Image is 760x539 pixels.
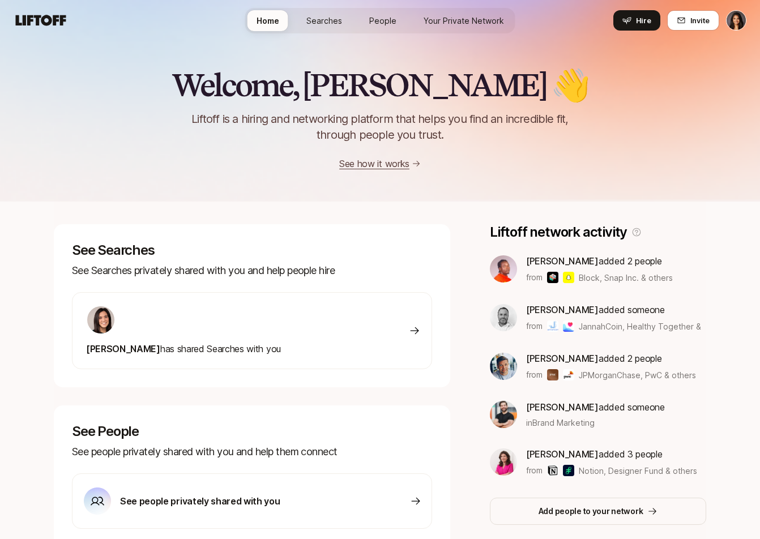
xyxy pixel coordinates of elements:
[72,242,432,258] p: See Searches
[667,10,719,31] button: Invite
[424,15,504,27] span: Your Private Network
[547,369,558,380] img: JPMorganChase
[547,465,558,476] img: Notion
[526,448,599,460] span: [PERSON_NAME]
[526,254,673,268] p: added 2 people
[563,320,574,332] img: Healthy Together
[490,498,706,525] button: Add people to your network
[579,272,673,284] span: Block, Snap Inc. & others
[727,11,746,30] img: Ashvini Rao
[177,111,583,143] p: Liftoff is a hiring and networking platform that helps you find an incredible fit, through people...
[172,68,589,102] h2: Welcome, [PERSON_NAME] 👋
[86,343,281,354] span: has shared Searches with you
[613,10,660,31] button: Hire
[306,15,342,27] span: Searches
[247,10,288,31] a: Home
[526,319,543,333] p: from
[526,302,703,317] p: added someone
[87,306,114,333] img: 71d7b91d_d7cb_43b4_a7ea_a9b2f2cc6e03.jpg
[563,465,574,476] img: Designer Fund
[547,272,558,283] img: Block
[526,351,696,366] p: added 2 people
[490,224,627,240] p: Liftoff network activity
[415,10,513,31] a: Your Private Network
[526,401,599,413] span: [PERSON_NAME]
[490,401,517,428] img: 64349cb3_d805_4e48_8fe1_474e7050d9fa.jpg
[526,400,665,414] p: added someone
[526,353,599,364] span: [PERSON_NAME]
[539,504,643,518] p: Add people to your network
[579,322,728,331] span: JannahCoin, Healthy Together & others
[257,15,279,27] span: Home
[526,255,599,267] span: [PERSON_NAME]
[563,272,574,283] img: Snap Inc.
[579,369,696,381] span: JPMorganChase, PwC & others
[490,255,517,283] img: 51485a00_fd54_4cf9_856c_c539265443d0.jpg
[297,10,351,31] a: Searches
[690,15,710,26] span: Invite
[547,320,558,332] img: JannahCoin
[86,343,160,354] span: [PERSON_NAME]
[563,369,574,380] img: PwC
[360,10,405,31] a: People
[526,464,543,477] p: from
[726,10,746,31] button: Ashvini Rao
[490,304,517,331] img: 9249c225_a082_46be_8bf6_cf72d472fc9e.jpg
[72,423,432,439] p: See People
[526,271,543,284] p: from
[120,494,280,508] p: See people privately shared with you
[526,304,599,315] span: [PERSON_NAME]
[526,447,697,461] p: added 3 people
[72,444,432,460] p: See people privately shared with you and help them connect
[490,353,517,380] img: ACg8ocKEKRaDdLI4UrBIVgU4GlSDRsaw4FFi6nyNfamyhzdGAwDX=s160-c
[526,368,543,382] p: from
[339,158,409,169] a: See how it works
[526,417,595,429] span: in Brand Marketing
[490,448,517,476] img: 9e09e871_5697_442b_ae6e_b16e3f6458f8.jpg
[369,15,396,27] span: People
[579,465,697,477] span: Notion, Designer Fund & others
[636,15,651,26] span: Hire
[72,263,432,279] p: See Searches privately shared with you and help people hire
